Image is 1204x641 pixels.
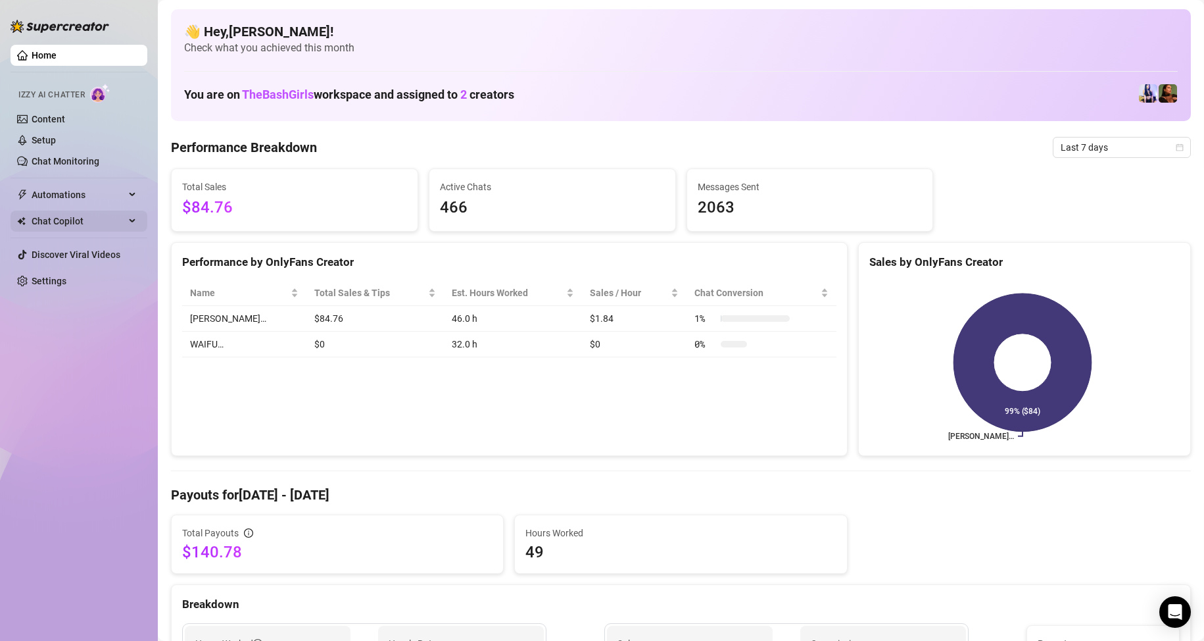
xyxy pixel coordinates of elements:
img: AI Chatter [90,84,110,103]
h4: Performance Breakdown [171,138,317,157]
a: Content [32,114,65,124]
div: Performance by OnlyFans Creator [182,253,836,271]
span: 2063 [698,195,923,220]
th: Name [182,280,306,306]
img: Celia [1159,84,1177,103]
th: Total Sales & Tips [306,280,444,306]
span: Automations [32,184,125,205]
span: Total Payouts [182,526,239,540]
a: Discover Viral Videos [32,249,120,260]
img: Chat Copilot [17,217,26,226]
td: [PERSON_NAME]… [182,306,306,332]
span: thunderbolt [17,190,28,200]
span: calendar [1176,143,1184,151]
h4: 👋 Hey, [PERSON_NAME] ! [184,22,1178,41]
span: Last 7 days [1061,138,1183,157]
span: Total Sales & Tips [314,286,425,300]
span: info-circle [244,528,253,538]
span: 0 % [694,337,715,351]
span: Hours Worked [525,526,836,540]
div: Open Intercom Messenger [1159,596,1191,628]
span: $84.76 [182,195,407,220]
span: 1 % [694,311,715,326]
td: WAIFU… [182,332,306,357]
td: 46.0 h [444,306,582,332]
a: Setup [32,135,56,145]
span: Name [190,286,288,300]
span: Total Sales [182,180,407,194]
td: $0 [306,332,444,357]
a: Settings [32,276,66,286]
a: Chat Monitoring [32,156,99,167]
span: $140.78 [182,542,493,563]
img: WAIFU [1139,84,1157,103]
span: Messages Sent [698,180,923,194]
span: Active Chats [440,180,665,194]
span: 466 [440,195,665,220]
span: 2 [460,88,467,101]
td: $0 [582,332,686,357]
span: Chat Copilot [32,211,125,232]
span: Chat Conversion [694,286,818,300]
td: $84.76 [306,306,444,332]
th: Sales / Hour [582,280,686,306]
div: Sales by OnlyFans Creator [869,253,1180,271]
text: [PERSON_NAME]… [948,432,1014,441]
div: Est. Hours Worked [452,286,564,300]
span: Sales / Hour [590,286,668,300]
img: logo-BBDzfeDw.svg [11,20,109,33]
span: Check what you achieved this month [184,41,1178,55]
td: 32.0 h [444,332,582,357]
th: Chat Conversion [686,280,836,306]
h4: Payouts for [DATE] - [DATE] [171,486,1191,504]
a: Home [32,50,57,61]
div: Breakdown [182,596,1180,613]
td: $1.84 [582,306,686,332]
span: TheBashGirls [242,88,314,101]
span: 49 [525,542,836,563]
span: Izzy AI Chatter [18,89,85,101]
h1: You are on workspace and assigned to creators [184,88,514,102]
